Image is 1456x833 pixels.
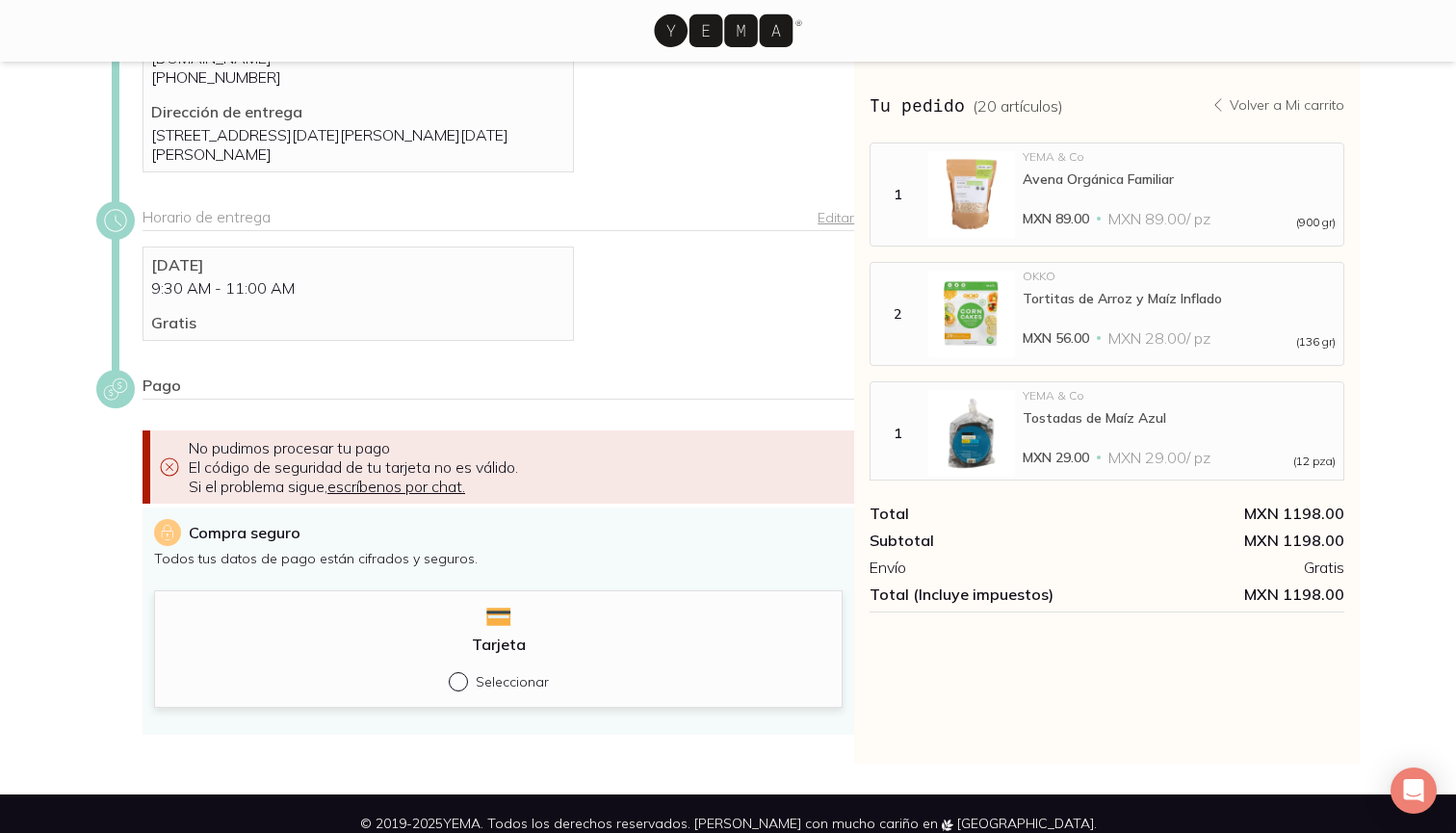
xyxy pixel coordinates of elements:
div: MXN 1198.00 [1107,531,1344,550]
a: Volver a Mi carrito [1210,96,1344,114]
div: YEMA & Co [1023,151,1336,163]
div: Tortitas de Arroz y Maíz Inflado [1023,290,1336,307]
p: [STREET_ADDRESS][DATE][PERSON_NAME][DATE][PERSON_NAME] [151,125,565,164]
span: [PERSON_NAME] con mucho cariño en [GEOGRAPHIC_DATA]. [694,815,1097,832]
p: 9:30 AM - 11:00 AM [151,278,565,298]
span: MXN 89.00 / pz [1108,209,1210,228]
p: Volver a Mi carrito [1230,96,1344,114]
img: Tortitas de Arroz y Maíz Inflado [928,271,1015,357]
p: Dirección de entrega [151,102,565,121]
span: MXN 29.00 [1023,448,1089,467]
div: Total (Incluye impuestos) [870,585,1106,604]
div: 1 [874,186,921,203]
span: (136 gr) [1296,336,1336,348]
span: MXN 28.00 / pz [1108,328,1210,348]
div: Subtotal [870,531,1106,550]
p: Tarjeta [472,635,526,654]
div: Tostadas de Maíz Azul [1023,409,1336,427]
p: Gratis [151,313,565,332]
span: (900 gr) [1296,217,1336,228]
a: Editar [818,209,854,226]
span: MXN 89.00 [1023,209,1089,228]
div: Avena Orgánica Familiar [1023,170,1336,188]
p: Compra seguro [189,521,300,544]
span: (12 pza) [1293,456,1336,467]
span: ( 20 artículos ) [973,96,1063,116]
h3: Tu pedido [870,92,1063,117]
p: [PHONE_NUMBER] [151,67,565,87]
div: Horario de entrega [143,207,854,231]
div: Open Intercom Messenger [1391,768,1437,814]
img: Avena Orgánica Familiar [928,151,1015,238]
span: MXN 56.00 [1023,328,1089,348]
div: Gratis [1107,558,1344,577]
p: [DATE] [151,255,565,274]
p: Todos tus datos de pago están cifrados y seguros. [154,550,843,567]
div: OKKO [1023,271,1336,282]
span: El código de seguridad de tu tarjeta no es válido. Si el problema sigue, [189,457,518,496]
div: Pago [143,376,854,400]
p: Seleccionar [476,673,549,690]
div: MXN 1198.00 [1107,504,1344,523]
div: 2 [874,305,921,323]
a: escríbenos por chat. [327,477,465,496]
span: MXN 1198.00 [1107,585,1344,604]
div: Envío [870,558,1106,577]
div: 1 [874,425,921,442]
div: YEMA & Co [1023,390,1336,402]
div: Total [870,504,1106,523]
span: No pudimos procesar tu pago [189,438,390,457]
span: MXN 29.00 / pz [1108,448,1210,467]
img: Tostadas de Maíz Azul [928,390,1015,477]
